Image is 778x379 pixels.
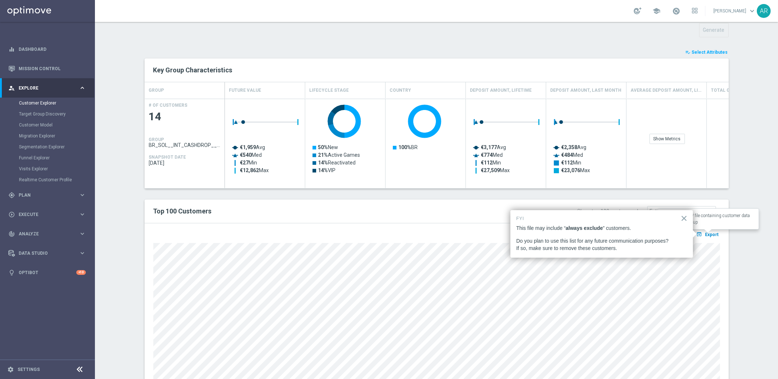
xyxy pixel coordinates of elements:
tspan: €27,509 [481,167,500,173]
i: settings [7,366,14,373]
button: playlist_add_check Select Attributes [685,48,729,56]
text: Med [481,152,503,158]
div: Visits Explorer [19,163,94,174]
button: person_search Explore keyboard_arrow_right [8,85,86,91]
p: FYI [516,216,687,221]
text: Med [561,152,583,158]
div: Data Studio [8,250,79,257]
span: 14 [149,110,221,124]
div: Press SPACE to select this row. [145,99,225,188]
button: equalizer Dashboard [8,46,86,52]
a: Realtime Customer Profile [19,177,76,183]
button: gps_fixed Plan keyboard_arrow_right [8,192,86,198]
button: Close [681,212,687,224]
text: Min [481,160,501,166]
a: Settings [18,367,40,372]
tspan: 14% [318,160,328,166]
i: keyboard_arrow_right [79,250,86,257]
text: Med [240,152,262,158]
button: Data Studio keyboard_arrow_right [8,250,86,256]
text: Max [561,167,590,173]
h2: Key Group Characteristics [153,66,720,75]
tspan: €540 [240,152,252,158]
div: Mission Control [8,66,86,72]
i: open_in_browser [697,231,704,237]
span: Analyze [19,232,79,236]
h4: SNAPSHOT DATE [149,155,186,160]
div: Segmentation Explorer [19,141,94,152]
h2: Top 100 Customers [153,207,479,216]
div: Optibot [8,263,86,282]
text: New [318,144,338,150]
div: Explore [8,85,79,91]
text: Min [240,160,257,166]
span: Select Attributes [692,50,728,55]
h4: Average Deposit Amount, Lifetime [631,84,702,97]
i: person_search [8,85,15,91]
i: playlist_add_check [686,50,691,55]
p: This file may include “ [516,225,566,231]
p: If so, make sure to remove these customers. [516,245,687,252]
i: track_changes [8,231,15,237]
tspan: €112 [481,160,493,166]
tspan: €1,959 [240,144,256,150]
span: 2025-09-10 [149,160,221,166]
h4: Total GGR, Lifetime [711,84,759,97]
div: Funnel Explorer [19,152,94,163]
text: BR [398,144,418,150]
h4: GROUP [149,84,164,97]
text: Active Games [318,152,360,158]
a: Migration Explorer [19,133,76,139]
tspan: 14% [318,167,328,173]
div: AR [757,4,771,18]
i: lightbulb [8,269,15,276]
div: Mission Control [8,59,86,78]
div: +10 [76,270,86,275]
button: track_changes Analyze keyboard_arrow_right [8,231,86,237]
div: Dashboard [8,39,86,59]
a: [PERSON_NAME]keyboard_arrow_down [713,5,757,16]
div: Show Metrics [649,134,685,144]
h4: GROUP [149,137,164,142]
text: Avg [481,144,506,150]
i: keyboard_arrow_right [79,230,86,237]
text: VIP [318,167,336,173]
tspan: €2,358 [561,144,577,150]
tspan: €27 [240,160,249,166]
div: Analyze [8,231,79,237]
text: Reactivated [318,160,356,166]
a: Target Group Discovery [19,111,76,117]
a: Mission Control [19,59,86,78]
i: keyboard_arrow_right [79,84,86,91]
span: Plan [19,193,79,197]
i: equalizer [8,46,15,53]
div: Execute [8,211,79,218]
a: Dashboard [19,39,86,59]
a: Segmentation Explorer [19,144,76,150]
h4: Country [390,84,411,97]
span: school [652,7,660,15]
text: Avg [561,144,586,150]
tspan: 50% [318,144,328,150]
tspan: €23,076 [561,167,580,173]
tspan: 21% [318,152,328,158]
h4: Deposit Amount, Lifetime [470,84,532,97]
button: play_circle_outline Execute keyboard_arrow_right [8,212,86,217]
tspan: €112 [561,160,573,166]
div: Show top 100 customers by [577,208,643,215]
a: Optibot [19,263,76,282]
span: Data Studio [19,251,79,255]
i: keyboard_arrow_right [79,192,86,198]
span: keyboard_arrow_down [748,7,756,15]
a: Customer Model [19,122,76,128]
h4: Deposit Amount, Last Month [551,84,622,97]
p: ” customers. [603,225,631,231]
button: open_in_browser Export [695,230,720,239]
tspan: 100% [398,144,411,150]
